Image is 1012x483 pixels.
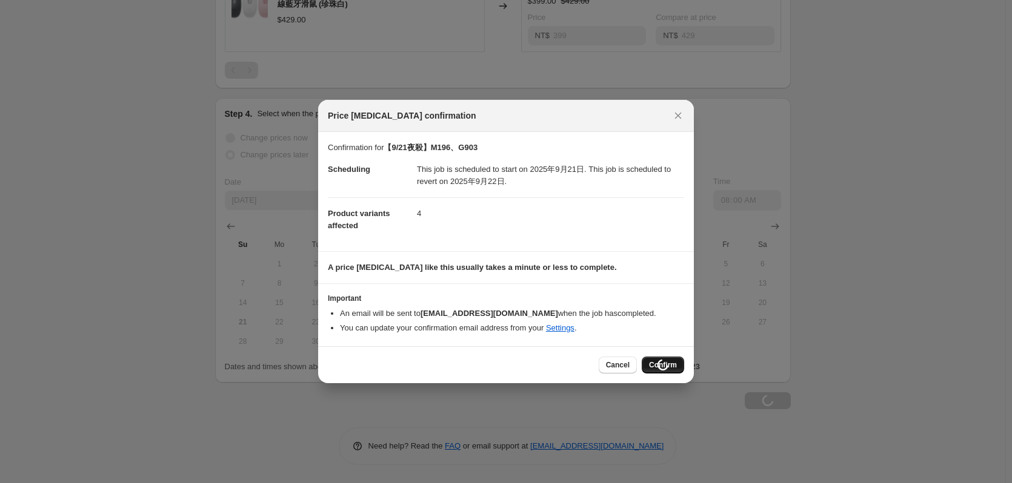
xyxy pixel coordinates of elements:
[417,197,684,229] dd: 4
[421,309,558,318] b: [EMAIL_ADDRESS][DOMAIN_NAME]
[328,209,390,230] span: Product variants affected
[340,322,684,334] li: You can update your confirmation email address from your .
[384,143,478,152] b: 【9/21夜殺】M196、G903
[328,263,617,272] b: A price [MEDICAL_DATA] like this usually takes a minute or less to complete.
[670,107,687,124] button: Close
[417,154,684,197] dd: This job is scheduled to start on 2025年9月21日. This job is scheduled to revert on 2025年9月22日.
[546,323,574,332] a: Settings
[599,356,637,373] button: Cancel
[340,307,684,320] li: An email will be sent to when the job has completed .
[606,360,630,370] span: Cancel
[328,142,684,154] p: Confirmation for
[328,110,476,122] span: Price [MEDICAL_DATA] confirmation
[328,165,370,174] span: Scheduling
[328,294,684,303] h3: Important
